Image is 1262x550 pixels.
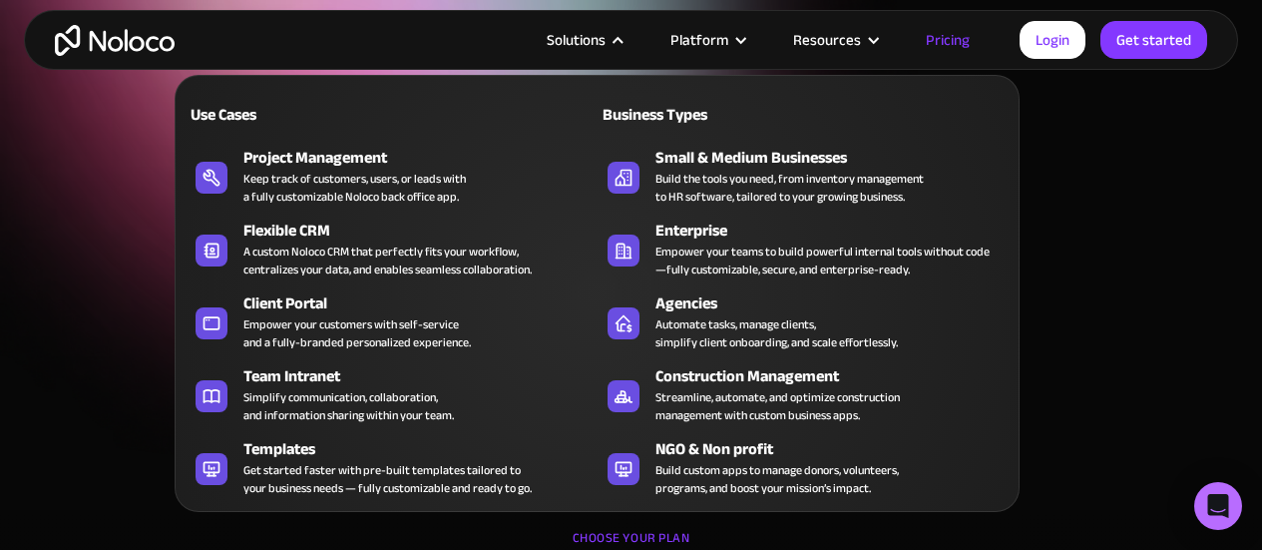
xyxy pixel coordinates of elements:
[598,91,1009,137] a: Business Types
[655,364,1018,388] div: Construction Management
[1100,21,1207,59] a: Get started
[243,243,532,278] div: A custom Noloco CRM that perfectly fits your workflow, centralizes your data, and enables seamles...
[645,27,768,53] div: Platform
[175,47,1020,512] nav: Solutions
[598,287,1009,355] a: AgenciesAutomate tasks, manage clients,simplify client onboarding, and scale effortlessly.
[243,170,466,206] div: Keep track of customers, users, or leads with a fully customizable Noloco back office app.
[655,146,1018,170] div: Small & Medium Businesses
[655,291,1018,315] div: Agencies
[901,27,995,53] a: Pricing
[655,315,898,351] div: Automate tasks, manage clients, simplify client onboarding, and scale effortlessly.
[768,27,901,53] div: Resources
[598,433,1009,501] a: NGO & Non profitBuild custom apps to manage donors, volunteers,programs, and boost your mission’s...
[20,170,1242,289] h1: Flexible Pricing Designed for Business
[243,219,606,243] div: Flexible CRM
[55,25,175,56] a: home
[598,142,1009,210] a: Small & Medium BusinessesBuild the tools you need, from inventory managementto HR software, tailo...
[1194,482,1242,530] div: Open Intercom Messenger
[655,219,1018,243] div: Enterprise
[670,27,728,53] div: Platform
[243,388,454,424] div: Simplify communication, collaboration, and information sharing within your team.
[186,433,597,501] a: TemplatesGet started faster with pre-built templates tailored toyour business needs — fully custo...
[243,461,532,497] div: Get started faster with pre-built templates tailored to your business needs — fully customizable ...
[20,309,1242,339] h2: Start for free. Upgrade to support your business at any stage.
[655,170,924,206] div: Build the tools you need, from inventory management to HR software, tailored to your growing busi...
[243,315,471,351] div: Empower your customers with self-service and a fully-branded personalized experience.
[655,437,1018,461] div: NGO & Non profit
[186,360,597,428] a: Team IntranetSimplify communication, collaboration,and information sharing within your team.
[522,27,645,53] div: Solutions
[547,27,606,53] div: Solutions
[655,243,999,278] div: Empower your teams to build powerful internal tools without code—fully customizable, secure, and ...
[243,146,606,170] div: Project Management
[186,287,597,355] a: Client PortalEmpower your customers with self-serviceand a fully-branded personalized experience.
[243,291,606,315] div: Client Portal
[655,461,899,497] div: Build custom apps to manage donors, volunteers, programs, and boost your mission’s impact.
[598,360,1009,428] a: Construction ManagementStreamline, automate, and optimize constructionmanagement with custom busi...
[598,103,795,127] div: Business Types
[598,215,1009,282] a: EnterpriseEmpower your teams to build powerful internal tools without code—fully customizable, se...
[186,103,383,127] div: Use Cases
[243,437,606,461] div: Templates
[186,91,597,137] a: Use Cases
[243,364,606,388] div: Team Intranet
[1020,21,1085,59] a: Login
[186,142,597,210] a: Project ManagementKeep track of customers, users, or leads witha fully customizable Noloco back o...
[793,27,861,53] div: Resources
[655,388,900,424] div: Streamline, automate, and optimize construction management with custom business apps.
[186,215,597,282] a: Flexible CRMA custom Noloco CRM that perfectly fits your workflow,centralizes your data, and enab...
